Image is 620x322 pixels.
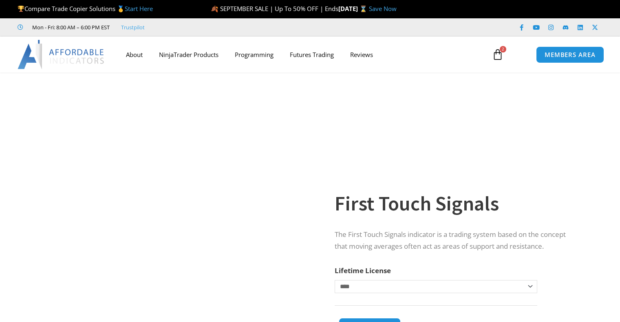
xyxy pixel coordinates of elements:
a: NinjaTrader Products [151,45,227,64]
a: Programming [227,45,282,64]
a: Reviews [342,45,381,64]
nav: Menu [118,45,484,64]
a: Trustpilot [121,22,145,32]
a: Start Here [125,4,153,13]
span: 🍂 SEPTEMBER SALE | Up To 50% OFF | Ends [211,4,338,13]
span: 2 [500,46,506,53]
label: Lifetime License [335,266,391,275]
a: Futures Trading [282,45,342,64]
a: MEMBERS AREA [536,46,604,63]
span: MEMBERS AREA [545,52,596,58]
img: 🏆 [18,6,24,12]
span: Mon - Fri: 8:00 AM – 6:00 PM EST [30,22,110,32]
a: 2 [480,43,516,66]
a: About [118,45,151,64]
a: Save Now [369,4,397,13]
strong: [DATE] ⌛ [338,4,369,13]
p: The First Touch Signals indicator is a trading system based on the concept that moving averages o... [335,229,573,252]
span: Compare Trade Copier Solutions 🥇 [18,4,153,13]
img: LogoAI | Affordable Indicators – NinjaTrader [18,40,105,69]
h1: First Touch Signals [335,189,573,218]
